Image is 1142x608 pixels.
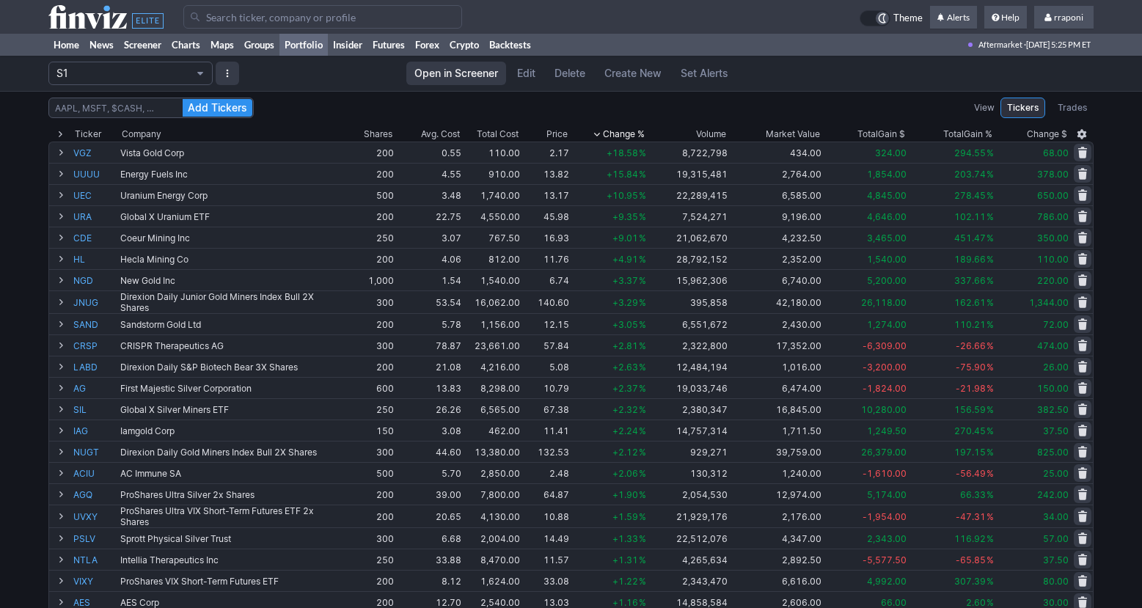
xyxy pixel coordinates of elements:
td: 6.74 [521,269,571,290]
td: 0.55 [395,142,463,163]
a: Set Alerts [673,62,736,85]
td: 2,054,530 [648,483,730,505]
span: +3.05 [612,319,638,330]
span: % [987,254,994,265]
td: 200 [343,356,395,377]
span: +9.35 [612,211,638,222]
a: URA [73,206,117,227]
td: 26.26 [395,398,463,420]
div: Direxion Daily S&P Biotech Bear 3X Shares [120,362,341,373]
div: Direxion Daily Junior Gold Miners Index Bull 2X Shares [120,291,341,313]
td: 6,474.00 [729,377,823,398]
span: 337.66 [954,275,986,286]
td: 6,740.00 [729,269,823,290]
td: 64.87 [521,483,571,505]
span: -1,610.00 [863,468,907,479]
td: 250 [343,398,395,420]
span: 5,200.00 [867,275,907,286]
span: +2.37 [612,383,638,394]
span: 4,646.00 [867,211,907,222]
span: % [987,232,994,243]
a: NUGT [73,442,117,462]
span: % [987,319,994,330]
span: % [987,147,994,158]
a: Edit [509,62,543,85]
a: IAG [73,420,117,441]
span: +4.91 [612,254,638,265]
td: 2,322,800 [648,334,730,356]
td: 14,757,314 [648,420,730,441]
span: 474.00 [1037,340,1069,351]
td: 28,792,152 [648,248,730,269]
span: 1,344.00 [1029,297,1069,308]
a: VIXY [73,571,117,591]
td: 10.79 [521,377,571,398]
td: 6,565.00 [463,398,521,420]
td: 2.48 [521,462,571,483]
td: 53.54 [395,290,463,313]
span: +2.06 [612,468,638,479]
span: 278.45 [954,190,986,201]
span: % [639,340,646,351]
div: Global X Uranium ETF [120,211,341,222]
a: UVXY [73,505,117,527]
span: % [987,383,994,394]
td: 767.50 [463,227,521,248]
a: rraponi [1034,6,1094,29]
div: First Majestic Silver Corporation [120,383,341,394]
td: 5.78 [395,313,463,334]
span: Trades [1058,100,1087,115]
td: 12,974.00 [729,483,823,505]
span: % [987,297,994,308]
td: 2,380,347 [648,398,730,420]
a: Screener [119,34,166,56]
span: Open in Screener [414,66,498,81]
td: 130,312 [648,462,730,483]
a: NTLA [73,549,117,570]
span: % [987,447,994,458]
td: 395,858 [648,290,730,313]
div: Company [122,127,161,142]
td: 812.00 [463,248,521,269]
span: % [639,232,646,243]
span: % [987,425,994,436]
td: 1,000 [343,269,395,290]
span: 650.00 [1037,190,1069,201]
span: 3,465.00 [867,232,907,243]
td: 7,524,271 [648,205,730,227]
div: Total Cost [477,127,519,142]
div: Sandstorm Gold Ltd [120,319,341,330]
a: Backtests [484,34,536,56]
a: UEC [73,185,117,205]
span: % [639,425,646,436]
div: AC Immune SA [120,468,341,479]
span: +18.58 [607,147,638,158]
a: News [84,34,119,56]
span: 110.21 [954,319,986,330]
span: Change $ [1027,127,1067,142]
td: 5.70 [395,462,463,483]
span: Edit [517,66,535,81]
div: Shares [364,127,392,142]
td: 8,722,798 [648,142,730,163]
div: Ticker [75,127,101,142]
td: 132.53 [521,441,571,462]
span: +3.37 [612,275,638,286]
div: Avg. Cost [421,127,460,142]
span: 382.50 [1037,404,1069,415]
a: AG [73,378,117,398]
td: 12,484,194 [648,356,730,377]
button: Portfolio [48,62,213,85]
td: 21,062,670 [648,227,730,248]
span: -56.49 [956,468,986,479]
span: +9.01 [612,232,638,243]
a: NGD [73,270,117,290]
a: SIL [73,399,117,420]
a: SAND [73,314,117,334]
a: Alerts [930,6,977,29]
a: Create New [596,62,670,85]
td: 13.17 [521,184,571,205]
span: Total [857,127,878,142]
a: VGZ [73,142,117,163]
td: 6,551,672 [648,313,730,334]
